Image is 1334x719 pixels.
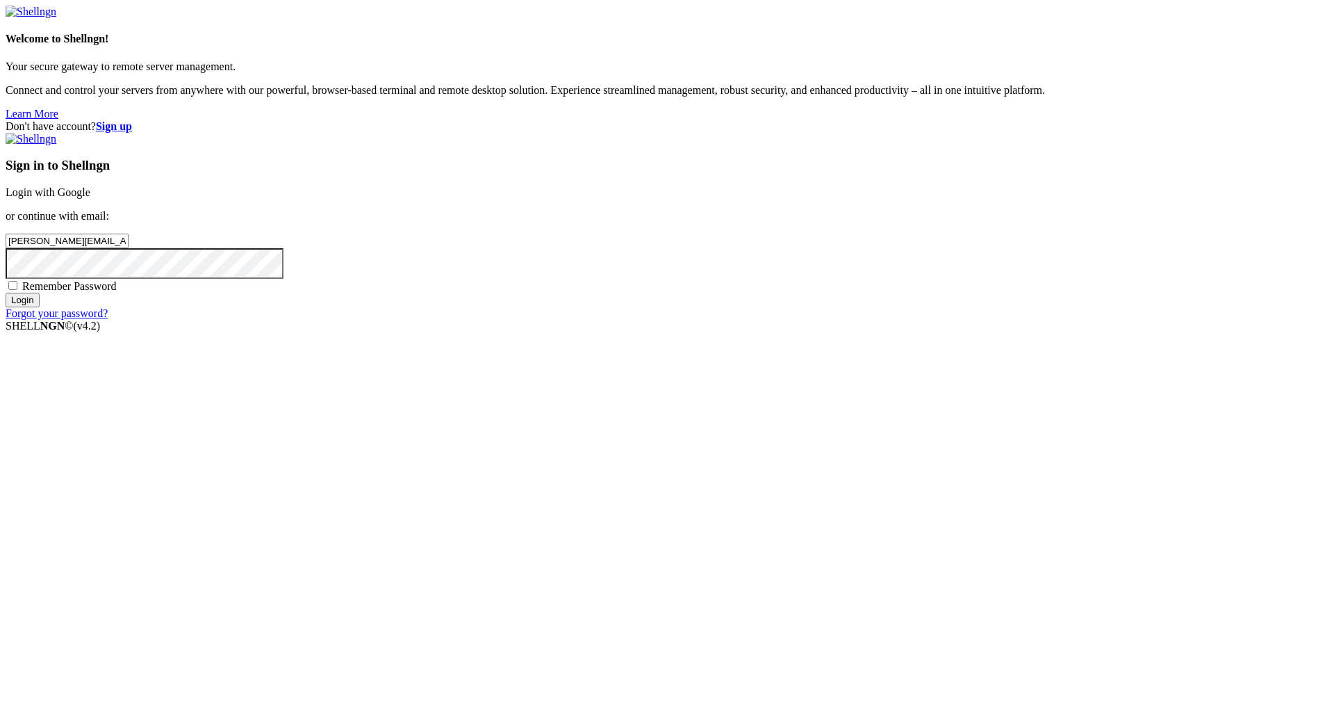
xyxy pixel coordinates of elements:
[6,158,1328,173] h3: Sign in to Shellngn
[6,33,1328,45] h4: Welcome to Shellngn!
[6,293,40,307] input: Login
[74,320,101,332] span: 4.2.0
[6,210,1328,223] p: or continue with email:
[6,320,100,332] span: SHELL ©
[96,120,132,132] a: Sign up
[22,280,117,292] span: Remember Password
[6,133,56,145] img: Shellngn
[8,281,17,290] input: Remember Password
[40,320,65,332] b: NGN
[6,108,58,120] a: Learn More
[6,307,108,319] a: Forgot your password?
[6,84,1328,97] p: Connect and control your servers from anywhere with our powerful, browser-based terminal and remo...
[6,234,129,248] input: Email address
[6,186,90,198] a: Login with Google
[6,6,56,18] img: Shellngn
[6,120,1328,133] div: Don't have account?
[6,60,1328,73] p: Your secure gateway to remote server management.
